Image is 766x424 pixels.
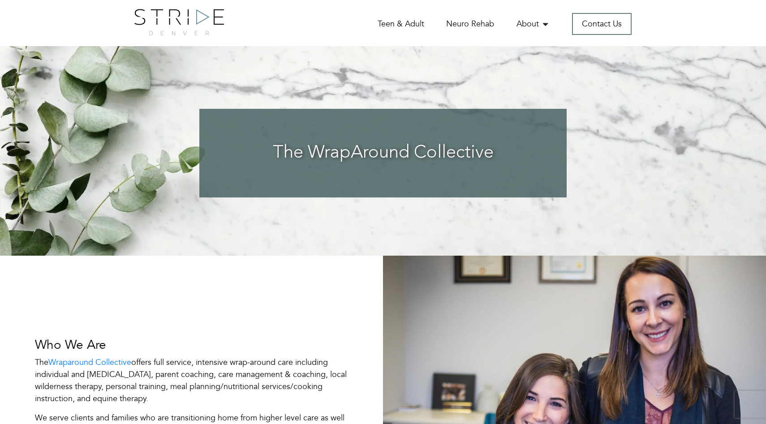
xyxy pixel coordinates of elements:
a: Neuro Rehab [446,18,494,30]
a: Teen & Adult [378,18,424,30]
img: logo.png [134,9,224,35]
p: The offers full service, intensive wrap-around care including individual and [MEDICAL_DATA], pare... [35,356,349,405]
a: Contact Us [572,13,632,35]
h3: Who We Are [35,338,349,353]
h3: The WrapAround Collective [217,142,549,164]
a: About [516,18,550,30]
a: Wraparound Collective [48,357,131,368]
